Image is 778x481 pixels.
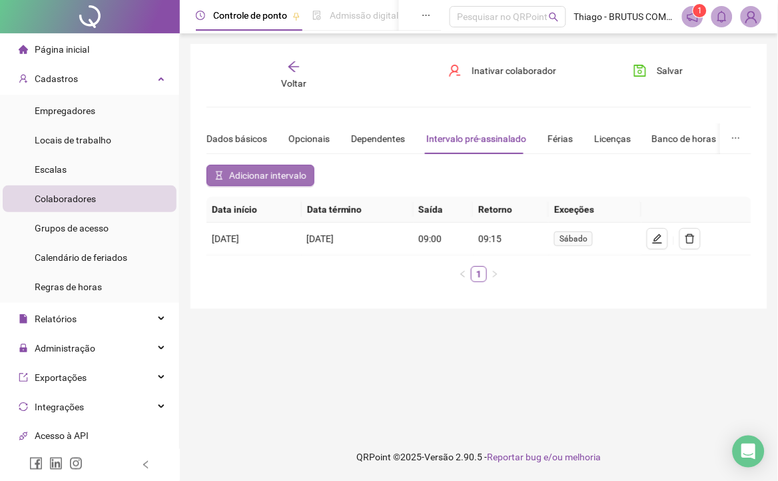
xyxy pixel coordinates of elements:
[29,457,43,470] span: facebook
[455,266,471,282] li: Página anterior
[35,193,96,204] span: Colaboradores
[302,197,414,223] th: Data término
[731,133,741,143] span: ellipsis
[487,266,503,282] button: right
[35,135,111,145] span: Locais de trabalho
[229,168,306,183] span: Adicionar intervalo
[213,10,287,21] span: Controle de ponto
[19,402,28,412] span: sync
[19,344,28,353] span: lock
[35,314,77,324] span: Relatórios
[35,431,89,442] span: Acesso à API
[35,44,89,55] span: Página inicial
[560,234,587,244] span: Sábado
[35,343,95,354] span: Administração
[69,457,83,470] span: instagram
[35,372,87,383] span: Exportações
[35,402,84,412] span: Integrações
[19,45,28,54] span: home
[455,266,471,282] button: left
[19,74,28,83] span: user-add
[471,266,487,282] li: 1
[574,9,674,24] span: Thiago - BRUTUS COMERCIO SERVIÇOS AUTOMOTIVOS
[141,460,151,470] span: left
[206,165,314,186] button: Adicionar intervalo
[687,11,699,23] span: notification
[685,233,695,244] span: delete
[549,12,559,22] span: search
[623,60,693,81] button: Salvar
[351,131,405,146] div: Dependentes
[473,197,549,223] th: Retorno
[419,233,442,244] span: 09:00
[49,457,63,470] span: linkedin
[716,11,728,23] span: bell
[281,78,306,89] span: Voltar
[657,63,683,78] span: Salvar
[19,432,28,441] span: api
[741,7,761,27] img: 65959
[35,105,95,116] span: Empregadores
[438,60,567,81] button: Inativar colaborador
[292,12,300,20] span: pushpin
[312,11,322,20] span: file-done
[491,270,499,278] span: right
[19,314,28,324] span: file
[288,131,330,146] div: Opcionais
[307,231,408,246] div: [DATE]
[196,11,205,20] span: clock-circle
[426,131,526,146] div: Intervalo pré-assinalado
[425,452,454,463] span: Versão
[693,4,707,17] sup: 1
[472,63,557,78] span: Inativar colaborador
[206,197,302,223] th: Data início
[206,131,267,146] div: Dados básicos
[422,11,431,20] span: ellipsis
[287,60,300,73] span: arrow-left
[594,131,631,146] div: Licenças
[35,164,67,175] span: Escalas
[35,73,78,84] span: Cadastros
[35,282,102,292] span: Regras de horas
[488,452,601,463] span: Reportar bug e/ou melhoria
[548,131,573,146] div: Férias
[478,233,502,244] span: 09:15
[35,252,127,263] span: Calendário de feriados
[414,197,474,223] th: Saída
[19,373,28,382] span: export
[652,131,717,146] div: Banco de horas
[721,123,751,154] button: ellipsis
[214,171,224,180] span: hourglass
[652,233,663,244] span: edit
[549,197,641,223] th: Exceções
[35,223,109,233] span: Grupos de acesso
[212,231,296,246] div: [DATE]
[330,10,398,21] span: Admissão digital
[487,266,503,282] li: Próxima página
[180,434,778,481] footer: QRPoint © 2025 - 2.90.5 -
[459,270,467,278] span: left
[733,436,765,468] div: Open Intercom Messenger
[633,64,647,77] span: save
[448,64,462,77] span: user-delete
[698,6,703,15] span: 1
[472,267,486,282] a: 1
